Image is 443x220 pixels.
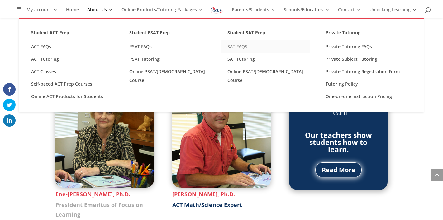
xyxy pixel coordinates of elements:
a: Contact [338,7,361,18]
h4: Ene-[PERSON_NAME], Ph.D. [55,191,154,200]
a: Private Tutoring Registration Form [319,65,408,78]
a: Self-paced ACT Prep Courses [25,78,113,90]
a: Private Tutoring [319,28,408,40]
a: SAT Tutoring [221,53,310,65]
strong: Our teachers show students how to learn. [305,130,372,154]
a: Tutoring Policy [319,78,408,90]
a: Online ACT Products for Students [25,90,113,103]
a: Online Products/Tutoring Packages [121,7,203,18]
img: Focus on Learning [210,6,223,15]
a: Private Subject Tutoring [319,53,408,65]
a: Home [66,7,79,18]
a: One-on-one Instruction Pricing [319,90,408,103]
a: Online PSAT/[DEMOGRAPHIC_DATA] Course [221,65,310,87]
div: ACT Math/Science Expert [172,200,271,210]
a: About Us [87,7,113,18]
a: PSAT Tutoring [123,53,212,65]
h4: [PERSON_NAME], Ph.D. [172,191,271,200]
p: President Emeritus of Focus on Learning [55,200,154,219]
a: ACT Classes [25,65,113,78]
a: Unlocking Learning [369,7,417,18]
a: Private Tutoring FAQs [319,40,408,53]
a: Student ACT Prep [25,28,113,40]
a: My account [26,7,58,18]
img: Ene-Kaja Chippendale, Ph.D. [55,89,154,188]
a: Parents/Students [232,7,275,18]
img: Gary Moss, Ph.D. [172,89,271,188]
a: Student SAT Prep [221,28,310,40]
a: Schools/Educators [284,7,330,18]
a: ACT Tutoring [25,53,113,65]
a: ACT FAQs [25,40,113,53]
a: SAT FAQS [221,40,310,53]
a: Student PSAT Prep [123,28,212,40]
a: Read More [315,162,362,177]
a: PSAT FAQs [123,40,212,53]
a: Online PSAT/[DEMOGRAPHIC_DATA] Course [123,65,212,87]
